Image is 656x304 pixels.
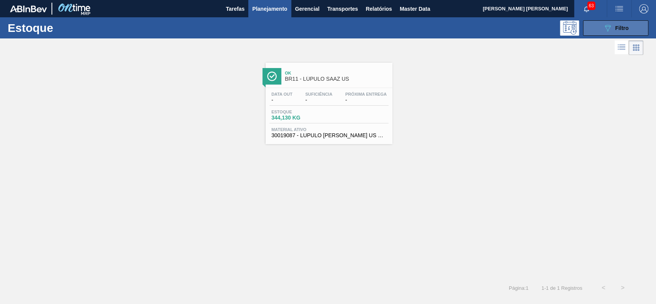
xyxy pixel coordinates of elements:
span: Próxima Entrega [345,92,387,96]
span: Data out [271,92,292,96]
h1: Estoque [8,23,120,32]
span: Master Data [400,4,430,13]
button: < [594,278,613,297]
img: Ícone [267,71,277,81]
span: Suficiência [305,92,332,96]
span: BR11 - LÚPULO SAAZ US [285,76,389,82]
div: Visão em Cards [629,40,643,55]
span: - [305,97,332,103]
button: Notificações [574,3,599,14]
div: Pogramando: nenhum usuário selecionado [560,20,579,36]
span: Planejamento [252,4,287,13]
div: Visão em Lista [614,40,629,55]
img: userActions [614,4,624,13]
img: Logout [639,4,648,13]
span: Material ativo [271,127,387,132]
span: Tarefas [226,4,245,13]
span: - [271,97,292,103]
span: Estoque [271,110,325,114]
span: Relatórios [365,4,392,13]
button: > [613,278,632,297]
img: TNhmsLtSVTkK8tSr43FrP2fwEKptu5GPRR3wAAAABJRU5ErkJggg== [10,5,47,12]
span: 30019087 - LUPULO REG SAAZ US PELLET HOSPTEINER [271,133,387,138]
span: 1 - 1 de 1 Registros [540,285,582,291]
a: ÍconeOkBR11 - LÚPULO SAAZ USData out-Suficiência-Próxima Entrega-Estoque344,130 KGMaterial ativo3... [260,57,396,144]
span: 63 [587,2,595,10]
span: - [345,97,387,103]
span: Transportes [327,4,358,13]
span: Gerencial [295,4,320,13]
span: 344,130 KG [271,115,325,121]
button: Filtro [583,20,648,36]
span: Ok [285,71,389,75]
span: Página : 1 [509,285,528,291]
span: Filtro [615,25,629,31]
